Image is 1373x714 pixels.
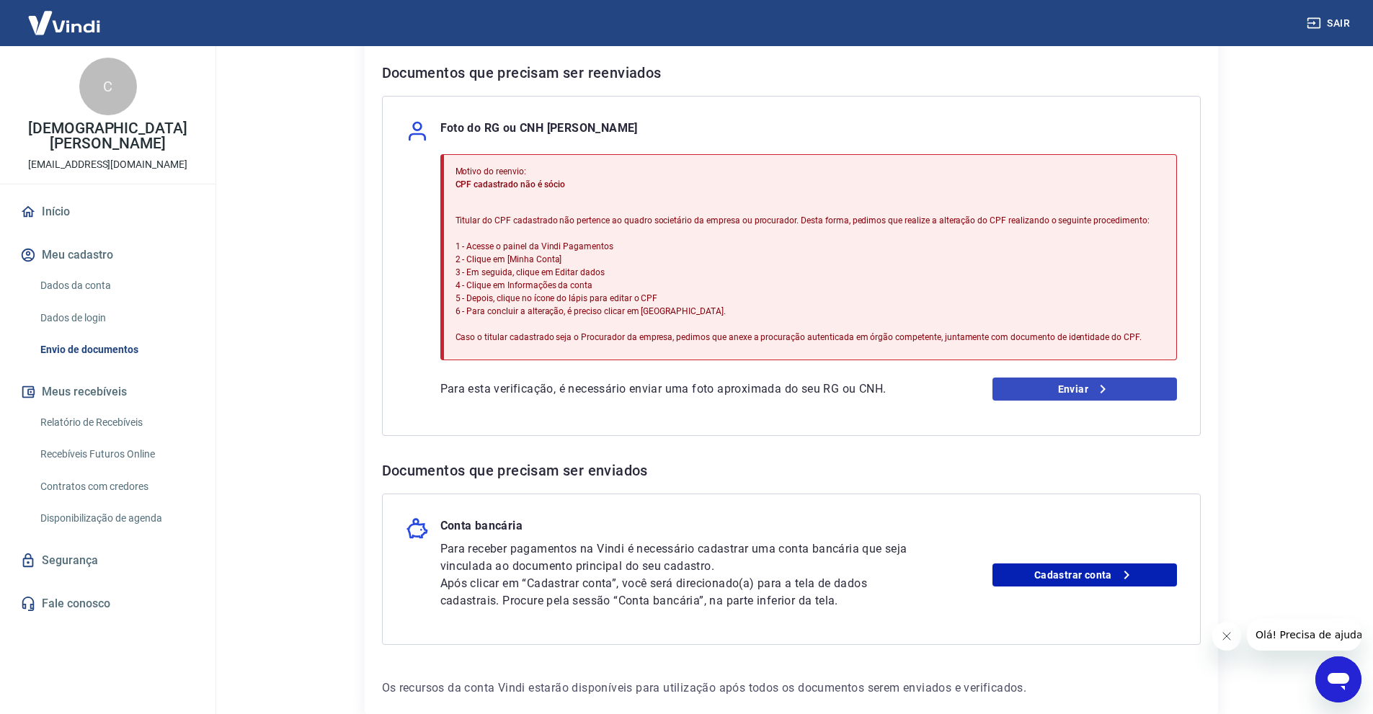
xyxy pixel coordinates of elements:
[1247,619,1361,651] iframe: Mensagem da empresa
[35,439,198,469] a: Recebíveis Futuros Online
[35,271,198,300] a: Dados da conta
[992,378,1177,401] a: Enviar
[440,120,638,143] p: Foto do RG ou CNH [PERSON_NAME]
[382,61,1201,84] h6: Documentos que precisam ser reenviados
[9,10,121,22] span: Olá! Precisa de ajuda?
[456,179,565,189] span: CPF cadastrado não é sócio
[79,58,137,115] div: C
[406,517,429,540] img: money_pork.0c50a358b6dafb15dddc3eea48f23780.svg
[35,472,198,501] a: Contratos com credores
[35,408,198,437] a: Relatório de Recebíveis
[17,376,198,408] button: Meus recebíveis
[456,214,1150,344] p: Titular do CPF cadastrado não pertence ao quadro societário da empresa ou procurador. Desta forma...
[35,335,198,365] a: Envio de documentos
[17,239,198,271] button: Meu cadastro
[17,545,198,576] a: Segurança
[28,157,187,172] p: [EMAIL_ADDRESS][DOMAIN_NAME]
[440,540,919,575] p: Para receber pagamentos na Vindi é necessário cadastrar uma conta bancária que seja vinculada ao ...
[382,459,1201,482] h6: Documentos que precisam ser enviados
[35,303,198,333] a: Dados de login
[1315,656,1361,702] iframe: Botão para abrir a janela de mensagens
[35,504,198,533] a: Disponibilização de agenda
[1212,622,1241,651] iframe: Fechar mensagem
[12,121,204,151] p: [DEMOGRAPHIC_DATA][PERSON_NAME]
[406,120,429,143] img: user.af206f65c40a7206969b71a29f56cfb7.svg
[1304,10,1356,37] button: Sair
[992,563,1177,586] a: Cadastrar conta
[440,517,523,540] p: Conta bancária
[17,196,198,228] a: Início
[382,679,1201,697] p: Os recursos da conta Vindi estarão disponíveis para utilização após todos os documentos serem env...
[17,1,111,45] img: Vindi
[440,380,919,398] p: Para esta verificação, é necessário enviar uma foto aproximada do seu RG ou CNH.
[440,575,919,610] p: Após clicar em “Cadastrar conta”, você será direcionado(a) para a tela de dados cadastrais. Procu...
[456,165,1150,178] p: Motivo do reenvio:
[17,588,198,620] a: Fale conosco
